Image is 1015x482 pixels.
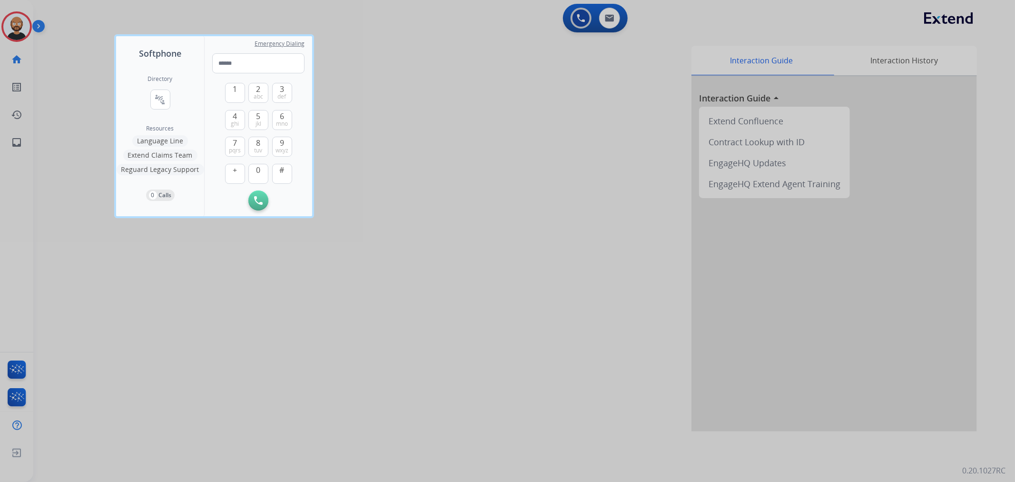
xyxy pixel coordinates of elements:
span: abc [254,93,263,100]
button: 1 [225,83,245,103]
span: pqrs [229,147,241,154]
button: 3def [272,83,292,103]
button: 5jkl [248,110,268,130]
span: Emergency Dialing [255,40,305,48]
span: 9 [280,137,284,149]
button: Extend Claims Team [123,150,197,161]
span: Resources [147,125,174,132]
button: Language Line [132,135,188,147]
button: 6mno [272,110,292,130]
span: 0 [256,164,261,176]
img: call-button [254,196,263,205]
span: wxyz [276,147,288,154]
button: 0Calls [146,190,175,201]
span: 5 [256,110,261,122]
h2: Directory [148,75,173,83]
p: 0.20.1027RC [962,465,1005,476]
span: ghi [231,120,239,128]
span: mno [276,120,288,128]
button: 8tuv [248,137,268,157]
button: 2abc [248,83,268,103]
button: 9wxyz [272,137,292,157]
p: 0 [149,191,157,200]
span: 4 [233,110,237,122]
button: 0 [248,164,268,184]
button: # [272,164,292,184]
span: 3 [280,83,284,95]
span: jkl [256,120,261,128]
span: tuv [255,147,263,154]
mat-icon: connect_without_contact [155,94,166,105]
button: 7pqrs [225,137,245,157]
span: 7 [233,137,237,149]
p: Calls [159,191,172,200]
span: + [233,164,237,176]
span: 6 [280,110,284,122]
span: Softphone [139,47,181,60]
button: + [225,164,245,184]
span: 2 [256,83,261,95]
button: Reguard Legacy Support [117,164,204,175]
button: 4ghi [225,110,245,130]
span: 1 [233,83,237,95]
span: def [278,93,286,100]
span: # [280,164,285,176]
span: 8 [256,137,261,149]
